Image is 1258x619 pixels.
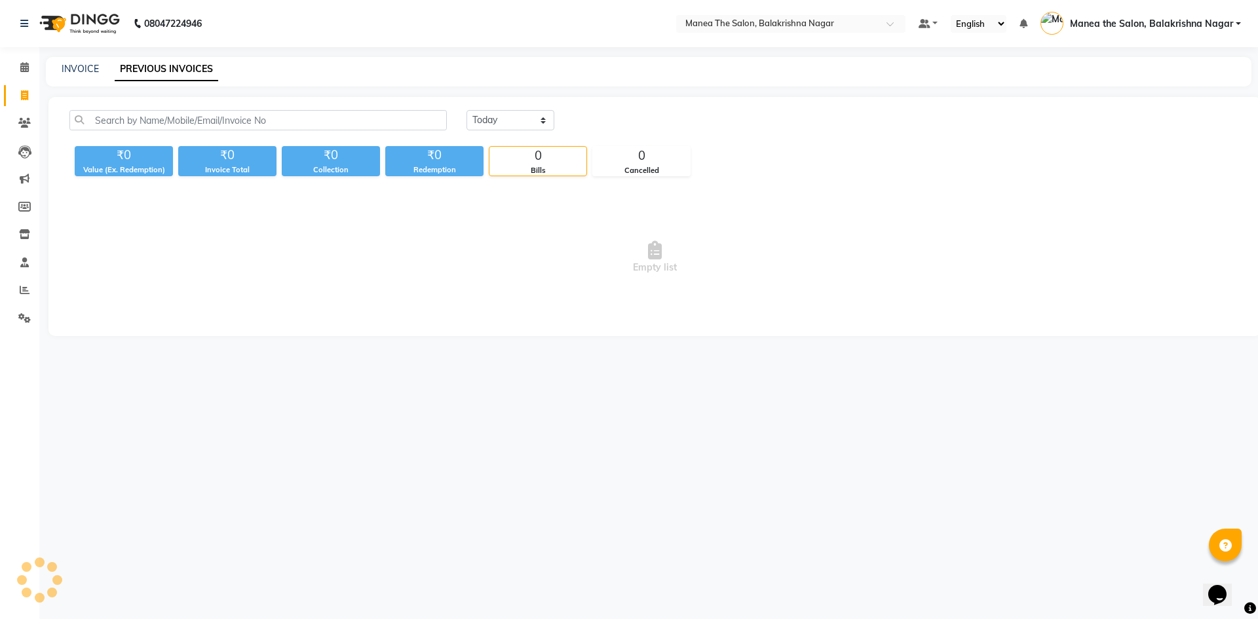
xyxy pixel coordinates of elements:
[1203,567,1245,606] iframe: chat widget
[385,164,484,176] div: Redemption
[1040,12,1063,35] img: Manea the Salon, Balakrishna Nagar
[489,147,586,165] div: 0
[69,192,1240,323] span: Empty list
[282,146,380,164] div: ₹0
[1070,17,1233,31] span: Manea the Salon, Balakrishna Nagar
[33,5,123,42] img: logo
[282,164,380,176] div: Collection
[75,164,173,176] div: Value (Ex. Redemption)
[489,165,586,176] div: Bills
[593,147,690,165] div: 0
[178,146,276,164] div: ₹0
[75,146,173,164] div: ₹0
[593,165,690,176] div: Cancelled
[69,110,447,130] input: Search by Name/Mobile/Email/Invoice No
[178,164,276,176] div: Invoice Total
[385,146,484,164] div: ₹0
[62,63,99,75] a: INVOICE
[115,58,218,81] a: PREVIOUS INVOICES
[144,5,202,42] b: 08047224946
